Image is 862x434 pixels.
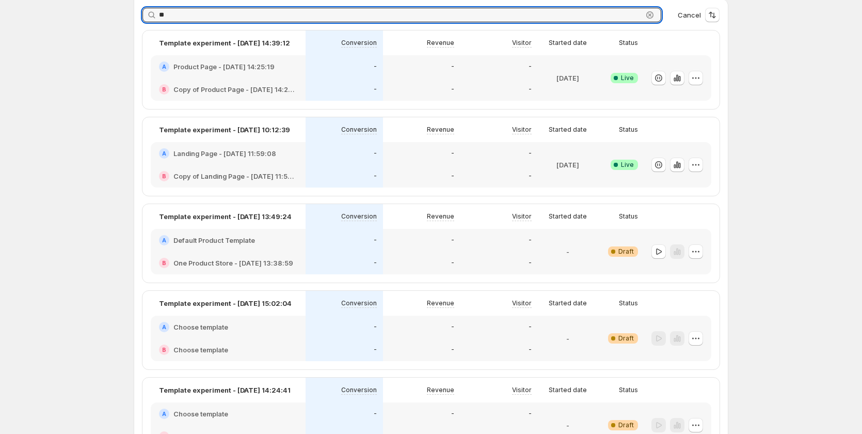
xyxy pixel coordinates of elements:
h2: Copy of Landing Page - [DATE] 11:59:08 [173,171,297,181]
p: [DATE] [556,73,579,83]
p: - [374,63,377,71]
p: Revenue [427,126,454,134]
span: Draft [618,421,634,429]
p: Conversion [341,126,377,134]
p: - [374,149,377,158]
p: - [374,172,377,180]
p: - [374,346,377,354]
h2: A [162,324,166,330]
p: - [529,172,532,180]
p: Visitor [512,299,532,307]
p: Conversion [341,212,377,221]
p: - [374,236,377,244]
p: - [566,333,569,344]
h2: Product Page - [DATE] 14:25:19 [173,61,275,72]
p: - [566,246,569,257]
p: Template experiment - [DATE] 14:39:12 [159,38,290,48]
p: Template experiment - [DATE] 13:49:24 [159,211,292,222]
span: Cancel [678,10,701,20]
p: Status [619,386,638,394]
p: - [374,259,377,267]
p: - [529,259,532,267]
p: Visitor [512,39,532,47]
h2: Choose template [173,322,228,332]
span: Draft [618,247,634,256]
span: Live [621,161,634,169]
h2: A [162,150,166,157]
p: Template experiment - [DATE] 10:12:39 [159,125,290,135]
button: Sort the results [705,8,720,22]
p: Visitor [512,212,532,221]
p: - [529,236,532,244]
p: Status [619,212,638,221]
p: Revenue [427,299,454,307]
h2: A [162,237,166,243]
h2: A [162,411,166,417]
p: - [451,236,454,244]
p: Started date [549,299,587,307]
p: Started date [549,126,587,134]
p: - [374,323,377,331]
p: - [451,410,454,418]
p: - [451,85,454,94]
p: - [451,63,454,71]
h2: A [162,64,166,70]
p: Conversion [341,39,377,47]
button: Cancel [672,5,707,25]
p: - [529,63,532,71]
p: Started date [549,39,587,47]
button: Clear [645,10,655,20]
p: - [451,346,454,354]
p: Template experiment - [DATE] 15:02:04 [159,298,292,308]
p: Started date [549,212,587,221]
p: - [451,172,454,180]
p: - [529,149,532,158]
p: Started date [549,386,587,394]
p: Visitor [512,126,532,134]
h2: Copy of Product Page - [DATE] 14:25:19 [173,84,297,95]
h2: Landing Page - [DATE] 11:59:08 [173,148,276,159]
p: - [451,149,454,158]
p: - [529,323,532,331]
p: Revenue [427,386,454,394]
span: Live [621,74,634,82]
h2: Choose template [173,409,228,419]
p: Status [619,126,638,134]
p: - [374,410,377,418]
h2: B [162,347,166,353]
p: Revenue [427,212,454,221]
p: Status [619,299,638,307]
p: - [529,410,532,418]
h2: Default Product Template [173,235,255,245]
p: Conversion [341,386,377,394]
p: Conversion [341,299,377,307]
p: Revenue [427,39,454,47]
p: Template experiment - [DATE] 14:24:41 [159,385,291,395]
p: - [451,259,454,267]
h2: B [162,173,166,179]
p: Status [619,39,638,47]
h2: One Product Store - [DATE] 13:38:59 [173,258,293,268]
h2: Choose template [173,345,228,355]
span: Draft [618,334,634,343]
p: Visitor [512,386,532,394]
p: - [529,346,532,354]
h2: B [162,260,166,266]
p: - [529,85,532,94]
p: - [374,85,377,94]
h2: B [162,86,166,92]
p: [DATE] [556,160,579,170]
p: - [566,420,569,430]
p: - [451,323,454,331]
